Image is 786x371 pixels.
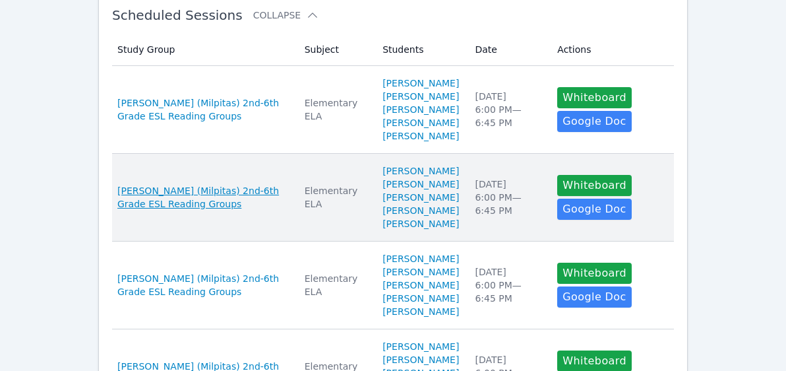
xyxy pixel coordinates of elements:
div: [DATE] 6:00 PM — 6:45 PM [475,265,541,305]
a: [PERSON_NAME] [382,77,459,90]
a: [PERSON_NAME] [382,90,459,103]
a: [PERSON_NAME] (Milpitas) 2nd-6th Grade ESL Reading Groups [117,272,289,298]
tr: [PERSON_NAME] (Milpitas) 2nd-6th Grade ESL Reading GroupsElementary ELA[PERSON_NAME][PERSON_NAME]... [112,242,674,329]
a: [PERSON_NAME] [382,279,459,292]
a: [PERSON_NAME] [382,191,459,204]
button: Whiteboard [557,175,632,196]
a: [PERSON_NAME] [382,103,459,116]
a: [PERSON_NAME] [382,340,459,353]
a: [PERSON_NAME] [382,353,459,366]
a: [PERSON_NAME] [382,292,459,305]
tr: [PERSON_NAME] (Milpitas) 2nd-6th Grade ESL Reading GroupsElementary ELA[PERSON_NAME][PERSON_NAME]... [112,154,674,242]
div: [DATE] 6:00 PM — 6:45 PM [475,178,541,217]
a: [PERSON_NAME] [382,164,459,178]
th: Students [375,34,467,66]
th: Study Group [112,34,297,66]
a: [PERSON_NAME] [382,116,459,129]
a: [PERSON_NAME] [382,217,459,230]
a: [PERSON_NAME] [382,305,459,318]
div: Elementary ELA [305,184,367,211]
a: [PERSON_NAME] [382,252,459,265]
a: [PERSON_NAME] [382,178,459,191]
span: Scheduled Sessions [112,7,243,23]
tr: [PERSON_NAME] (Milpitas) 2nd-6th Grade ESL Reading GroupsElementary ELA[PERSON_NAME][PERSON_NAME]... [112,66,674,154]
th: Subject [297,34,375,66]
button: Whiteboard [557,87,632,108]
div: Elementary ELA [305,96,367,123]
a: [PERSON_NAME] (Milpitas) 2nd-6th Grade ESL Reading Groups [117,96,289,123]
th: Date [467,34,549,66]
a: [PERSON_NAME] [382,265,459,279]
div: Elementary ELA [305,272,367,298]
a: Google Doc [557,199,631,220]
a: Google Doc [557,287,631,308]
th: Actions [549,34,674,66]
button: Collapse [253,9,319,22]
a: [PERSON_NAME] [382,129,459,143]
div: [DATE] 6:00 PM — 6:45 PM [475,90,541,129]
a: Google Doc [557,111,631,132]
button: Whiteboard [557,263,632,284]
a: [PERSON_NAME] [382,204,459,217]
a: [PERSON_NAME] (Milpitas) 2nd-6th Grade ESL Reading Groups [117,184,289,211]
